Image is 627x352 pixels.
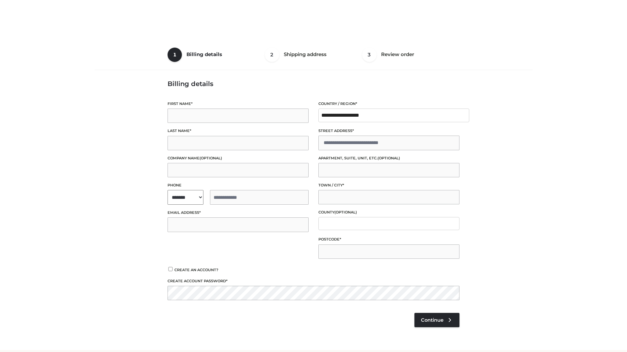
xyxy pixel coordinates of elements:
label: Phone [168,182,309,188]
label: First name [168,101,309,107]
span: (optional) [200,156,222,160]
h3: Billing details [168,80,459,88]
label: Apartment, suite, unit, etc. [318,155,459,161]
label: Street address [318,128,459,134]
label: Country / Region [318,101,459,107]
span: Create an account? [174,268,218,272]
span: 3 [362,48,377,62]
span: (optional) [378,156,400,160]
span: Continue [421,317,443,323]
label: Town / City [318,182,459,188]
label: Postcode [318,236,459,242]
span: (optional) [334,210,357,214]
label: County [318,209,459,215]
span: Shipping address [284,51,327,57]
label: Company name [168,155,309,161]
a: Continue [414,313,459,327]
span: 1 [168,48,182,62]
input: Create an account? [168,267,173,271]
span: Review order [381,51,414,57]
span: Billing details [186,51,222,57]
span: 2 [265,48,279,62]
label: Email address [168,210,309,216]
label: Last name [168,128,309,134]
label: Create account password [168,278,459,284]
